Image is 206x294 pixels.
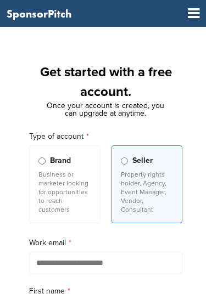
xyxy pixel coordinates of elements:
[121,157,128,165] input: Seller Property rights holder, Agency, Event Manager, Vendor, Consultant
[29,237,182,249] label: Work email
[29,131,182,143] label: Type of account
[7,8,71,19] a: SponsorPitch
[16,63,196,102] h1: Get started with a free account.
[132,155,153,167] span: Seller
[38,157,46,165] input: Brand Business or marketer looking for opportunities to reach customers
[50,155,71,167] span: Brand
[47,101,164,118] span: Once your account is created, you can upgrade at anytime.
[121,170,174,214] p: Property rights holder, Agency, Event Manager, Vendor, Consultant
[38,170,91,214] p: Business or marketer looking for opportunities to reach customers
